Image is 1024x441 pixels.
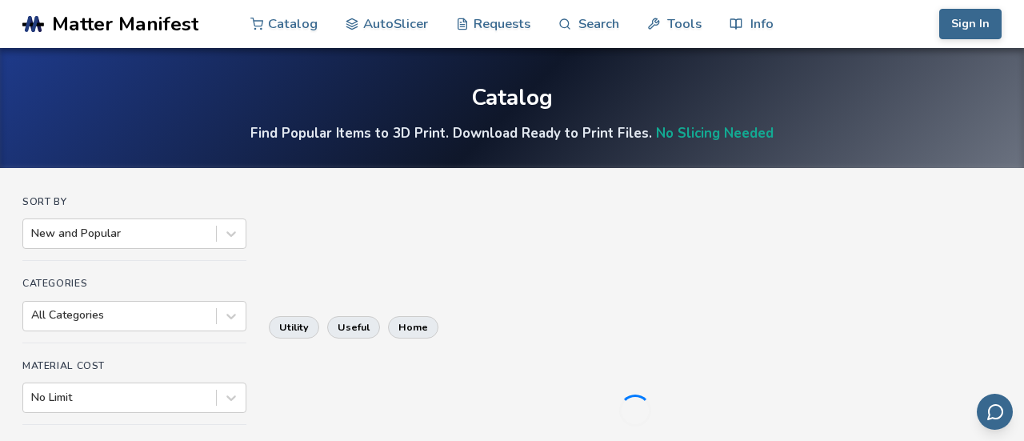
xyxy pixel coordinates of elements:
input: No Limit [31,391,34,404]
button: Send feedback via email [977,394,1013,430]
h4: Find Popular Items to 3D Print. Download Ready to Print Files. [250,124,774,142]
h4: Material Cost [22,360,246,371]
div: Catalog [471,86,553,110]
span: Matter Manifest [52,13,198,35]
input: New and Popular [31,227,34,240]
button: home [388,316,438,339]
input: All Categories [31,309,34,322]
button: useful [327,316,380,339]
a: No Slicing Needed [656,124,774,142]
h4: Categories [22,278,246,289]
button: Sign In [939,9,1002,39]
button: utility [269,316,319,339]
h4: Sort By [22,196,246,207]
